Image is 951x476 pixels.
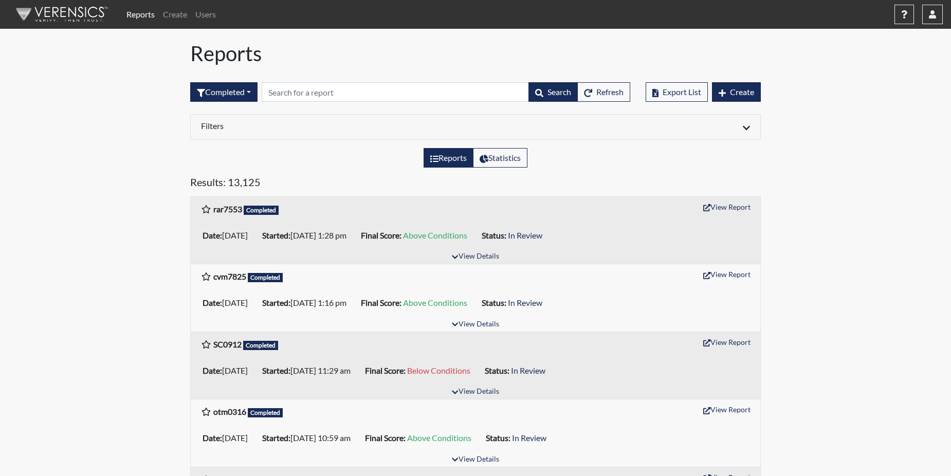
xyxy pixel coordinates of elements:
[159,4,191,25] a: Create
[262,365,290,375] b: Started:
[213,271,246,281] b: cvm7825
[262,298,290,307] b: Started:
[407,433,471,443] span: Above Conditions
[193,121,758,133] div: Click to expand/collapse filters
[473,148,527,168] label: View statistics about completed interviews
[213,407,246,416] b: otm0316
[262,230,290,240] b: Started:
[248,408,283,417] span: Completed
[508,230,542,240] span: In Review
[447,318,503,332] button: View Details
[198,295,258,311] li: [DATE]
[424,148,473,168] label: View the list of reports
[198,362,258,379] li: [DATE]
[190,41,761,66] h1: Reports
[646,82,708,102] button: Export List
[447,385,503,399] button: View Details
[122,4,159,25] a: Reports
[213,204,242,214] b: rar7553
[213,339,242,349] b: SC0912
[663,87,701,97] span: Export List
[191,4,220,25] a: Users
[203,298,222,307] b: Date:
[258,227,357,244] li: [DATE] 1:28 pm
[243,341,278,350] span: Completed
[190,82,258,102] button: Completed
[203,433,222,443] b: Date:
[198,227,258,244] li: [DATE]
[512,433,546,443] span: In Review
[248,273,283,282] span: Completed
[190,82,258,102] div: Filter by interview status
[258,430,361,446] li: [DATE] 10:59 am
[596,87,624,97] span: Refresh
[403,230,467,240] span: Above Conditions
[190,176,761,192] h5: Results: 13,125
[201,121,468,131] h6: Filters
[365,365,406,375] b: Final Score:
[482,230,506,240] b: Status:
[547,87,571,97] span: Search
[403,298,467,307] span: Above Conditions
[203,365,222,375] b: Date:
[262,82,529,102] input: Search by Registration ID, Interview Number, or Investigation Name.
[258,362,361,379] li: [DATE] 11:29 am
[244,206,279,215] span: Completed
[198,430,258,446] li: [DATE]
[486,433,510,443] b: Status:
[511,365,545,375] span: In Review
[699,199,755,215] button: View Report
[577,82,630,102] button: Refresh
[447,453,503,467] button: View Details
[203,230,222,240] b: Date:
[508,298,542,307] span: In Review
[528,82,578,102] button: Search
[485,365,509,375] b: Status:
[699,401,755,417] button: View Report
[730,87,754,97] span: Create
[699,266,755,282] button: View Report
[361,298,401,307] b: Final Score:
[712,82,761,102] button: Create
[361,230,401,240] b: Final Score:
[258,295,357,311] li: [DATE] 1:16 pm
[699,334,755,350] button: View Report
[447,250,503,264] button: View Details
[365,433,406,443] b: Final Score:
[482,298,506,307] b: Status:
[407,365,470,375] span: Below Conditions
[262,433,290,443] b: Started:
